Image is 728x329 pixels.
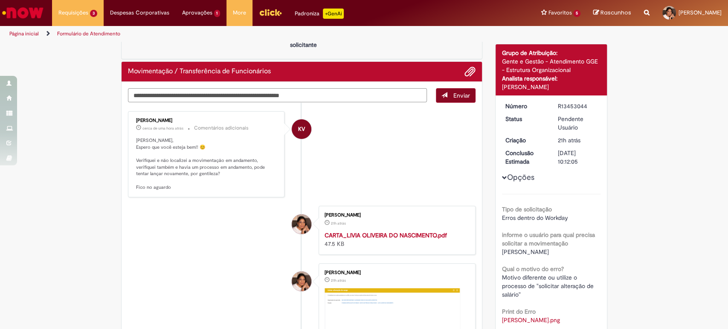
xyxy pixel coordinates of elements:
[136,118,278,123] div: [PERSON_NAME]
[558,102,597,110] div: R13453044
[142,126,183,131] span: cerca de uma hora atrás
[325,231,447,239] a: CARTA_LIVIA OLIVEIRA DO NASCIMENTO.pdf
[573,10,580,17] span: 5
[298,119,305,139] span: KV
[558,136,580,144] span: 21h atrás
[502,316,560,324] a: Download de Erro_LIVIA OLIVEIRA NASCIMENTO.png
[502,205,552,213] b: Tipo de solicitação
[499,136,551,144] dt: Criação
[295,9,344,19] div: Padroniza
[128,68,271,75] h2: Movimentação / Transferência de Funcionários Histórico de tíquete
[502,57,600,74] div: Gente e Gestão - Atendimento GGE - Estrutura Organizacional
[502,265,564,273] b: Qual o motivo do erro?
[502,308,536,315] b: Print do Erro
[502,274,595,298] span: Motivo diferente ou utilize o processo de "solicitar alteração de salário"
[9,30,39,37] a: Página inicial
[325,213,467,218] div: [PERSON_NAME]
[110,9,169,17] span: Despesas Corporativas
[548,9,571,17] span: Favoritos
[292,271,311,291] div: Mariana Agostinho Adriano
[593,9,631,17] a: Rascunhos
[194,124,249,132] small: Comentários adicionais
[600,9,631,17] span: Rascunhos
[331,221,346,226] time: 27/08/2025 15:11:58
[90,10,97,17] span: 3
[464,66,476,77] button: Adicionar anexos
[502,74,600,83] div: Analista responsável:
[499,115,551,123] dt: Status
[182,9,212,17] span: Aprovações
[233,9,246,17] span: More
[325,231,467,248] div: 47.5 KB
[453,92,470,99] span: Enviar
[331,278,346,283] time: 27/08/2025 15:09:41
[128,88,427,103] textarea: Digite sua mensagem aqui...
[502,83,600,91] div: [PERSON_NAME]
[436,88,476,103] button: Enviar
[502,49,600,57] div: Grupo de Atribuição:
[136,137,278,191] p: [PERSON_NAME], Espero que você esteja bem!! 😊 Verifiquei e não localizei a movimentação em andame...
[214,10,220,17] span: 1
[292,214,311,234] div: Mariana Agostinho Adriano
[502,214,568,222] span: Erros dentro do Workday
[679,9,722,16] span: [PERSON_NAME]
[499,149,551,166] dt: Conclusão Estimada
[558,136,580,144] time: 27/08/2025 15:12:02
[323,9,344,19] p: +GenAi
[331,278,346,283] span: 21h atrás
[1,4,45,21] img: ServiceNow
[259,6,282,19] img: click_logo_yellow_360x200.png
[325,270,467,275] div: [PERSON_NAME]
[6,26,479,42] ul: Trilhas de página
[502,248,549,256] span: [PERSON_NAME]
[292,119,311,139] div: Karine Vieira
[558,149,597,166] div: [DATE] 10:12:05
[331,221,346,226] span: 21h atrás
[58,9,88,17] span: Requisições
[558,115,597,132] div: Pendente Usuário
[558,136,597,144] div: 27/08/2025 15:12:02
[499,102,551,110] dt: Número
[57,30,120,37] a: Formulário de Atendimento
[502,231,595,247] b: informe o usuário para qual precisa solicitar a movimentação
